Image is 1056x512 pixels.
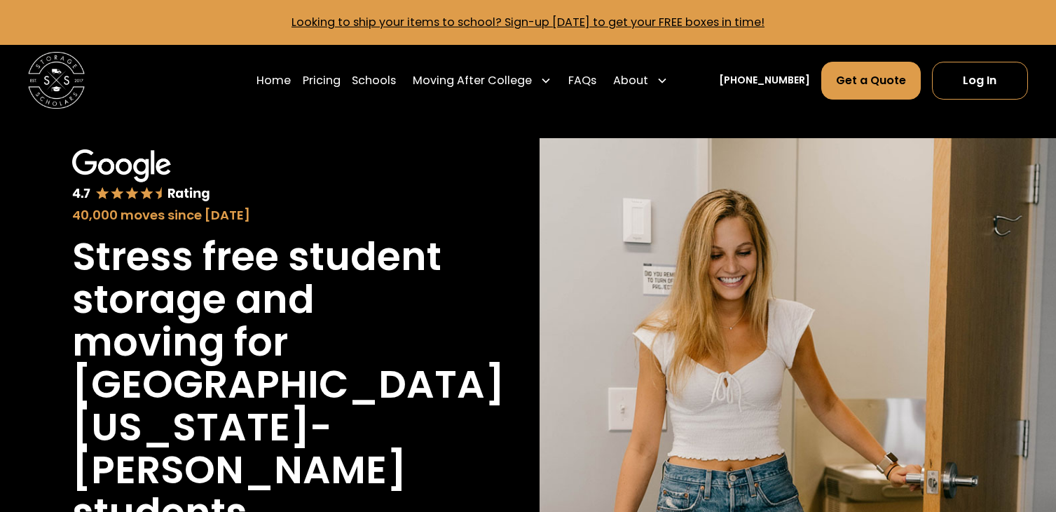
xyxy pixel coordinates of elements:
a: Schools [352,61,396,100]
div: Moving After College [413,72,532,89]
a: [PHONE_NUMBER] [719,73,810,88]
div: About [613,72,648,89]
a: Get a Quote [821,62,921,100]
a: Looking to ship your items to school? Sign-up [DATE] to get your FREE boxes in time! [292,14,764,30]
a: Pricing [303,61,341,100]
img: Google 4.7 star rating [72,149,210,202]
a: Log In [932,62,1028,100]
a: Home [256,61,291,100]
div: About [608,61,673,100]
div: Moving After College [407,61,557,100]
h1: [GEOGRAPHIC_DATA][US_STATE]-[PERSON_NAME] [72,363,505,492]
img: Storage Scholars main logo [28,52,84,108]
a: home [28,52,84,108]
a: FAQs [568,61,596,100]
h1: Stress free student storage and moving for [72,236,444,364]
div: 40,000 moves since [DATE] [72,206,444,224]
